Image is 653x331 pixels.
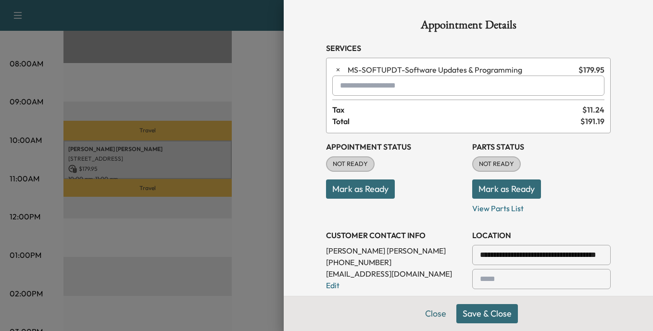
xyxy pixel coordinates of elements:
[326,42,611,54] h3: Services
[326,256,465,268] p: [PHONE_NUMBER]
[332,104,582,115] span: Tax
[326,141,465,153] h3: Appointment Status
[472,141,611,153] h3: Parts Status
[326,268,465,280] p: [EMAIL_ADDRESS][DOMAIN_NAME]
[582,104,604,115] span: $ 11.24
[326,179,395,199] button: Mark as Ready
[348,64,575,76] span: Software Updates & Programming
[327,159,374,169] span: NOT READY
[332,115,580,127] span: Total
[472,179,541,199] button: Mark as Ready
[419,304,452,323] button: Close
[580,115,604,127] span: $ 191.19
[472,199,611,214] p: View Parts List
[456,304,518,323] button: Save & Close
[326,229,465,241] h3: CUSTOMER CONTACT INFO
[473,159,520,169] span: NOT READY
[472,229,611,241] h3: LOCATION
[326,19,611,35] h1: Appointment Details
[326,245,465,256] p: [PERSON_NAME] [PERSON_NAME]
[578,64,604,76] span: $ 179.95
[326,280,339,290] a: Edit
